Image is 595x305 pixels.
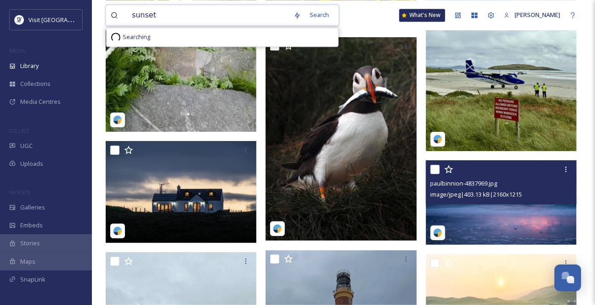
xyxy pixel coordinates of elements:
[433,135,442,144] img: snapsea-logo.png
[20,221,43,230] span: Embeds
[306,6,334,24] div: Search
[20,62,39,70] span: Library
[20,239,40,248] span: Stories
[20,203,45,212] span: Galleries
[273,224,282,233] img: snapsea-logo.png
[515,11,560,19] span: [PERSON_NAME]
[20,275,45,284] span: SnapLink
[555,265,581,291] button: Open Chat
[9,127,29,134] span: COLLECT
[266,37,419,241] img: anne.stravaiger-17967261950926800.jpg
[431,179,498,187] span: paulbinnion-4837969.jpg
[106,141,259,243] img: stevenrenniephotography-4911234.jpg
[127,5,289,25] input: Search your library
[113,226,122,236] img: snapsea-logo.png
[28,15,100,24] span: Visit [GEOGRAPHIC_DATA]
[499,6,565,24] a: [PERSON_NAME]
[20,257,35,266] span: Maps
[9,47,25,54] span: MEDIA
[399,9,445,22] a: What's New
[20,79,51,88] span: Collections
[20,159,43,168] span: Uploads
[9,189,30,196] span: WIDGETS
[433,228,442,237] img: snapsea-logo.png
[431,190,522,198] span: image/jpeg | 403.13 kB | 2160 x 1215
[20,97,61,106] span: Media Centres
[123,33,150,41] span: Searching
[113,115,122,124] img: snapsea-logo.png
[20,141,33,150] span: UGC
[15,15,24,24] img: Untitled%20design%20%2897%29.png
